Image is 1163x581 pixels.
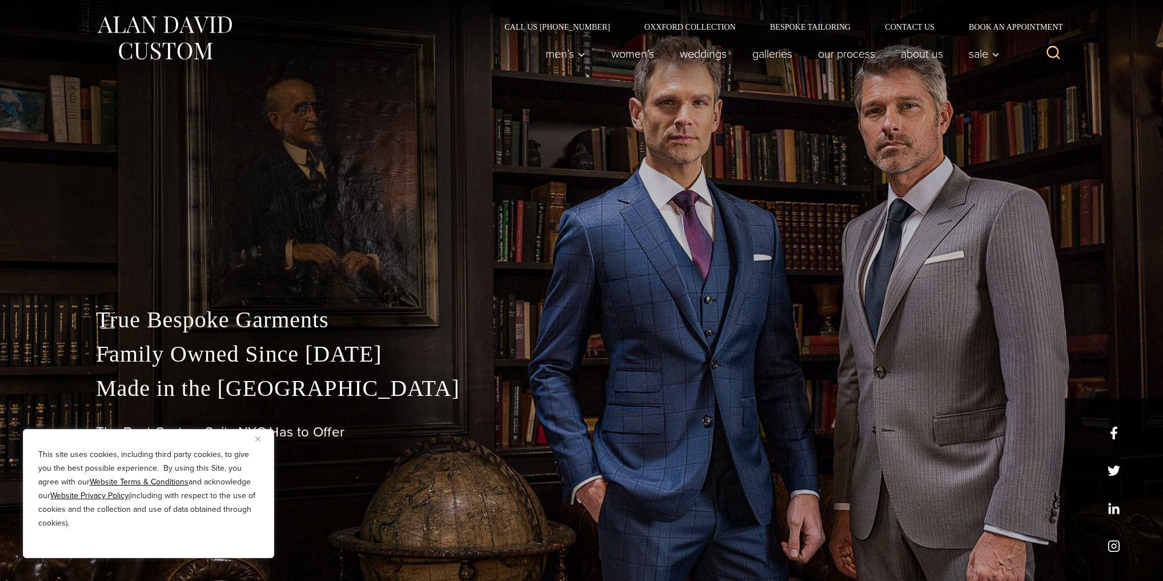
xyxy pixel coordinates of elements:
a: Our Process [805,42,888,65]
img: Alan David Custom [96,13,233,63]
p: True Bespoke Garments Family Owned Since [DATE] Made in the [GEOGRAPHIC_DATA] [96,303,1067,406]
nav: Primary Navigation [533,42,1006,65]
nav: Secondary Navigation [487,23,1067,31]
p: This site uses cookies, including third party cookies, to give you the best possible experience. ... [38,448,259,530]
a: Website Terms & Conditions [90,476,189,488]
span: Men’s [546,48,585,59]
a: weddings [667,42,740,65]
a: linkedin [1108,502,1120,515]
a: Contact Us [868,23,952,31]
a: x/twitter [1108,464,1120,477]
a: facebook [1108,427,1120,439]
h1: The Best Custom Suits NYC Has to Offer [96,424,1067,440]
a: Book an Appointment [952,23,1067,31]
a: Oxxford Collection [627,23,753,31]
a: About Us [888,42,956,65]
a: Call Us [PHONE_NUMBER] [487,23,627,31]
a: Galleries [740,42,805,65]
a: Bespoke Tailoring [753,23,868,31]
a: instagram [1108,540,1120,552]
img: Close [255,436,260,442]
span: Sale [969,48,1000,59]
button: Close [255,432,269,446]
a: Women’s [599,42,667,65]
a: Website Privacy Policy [50,490,129,502]
button: View Search Form [1040,40,1067,67]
